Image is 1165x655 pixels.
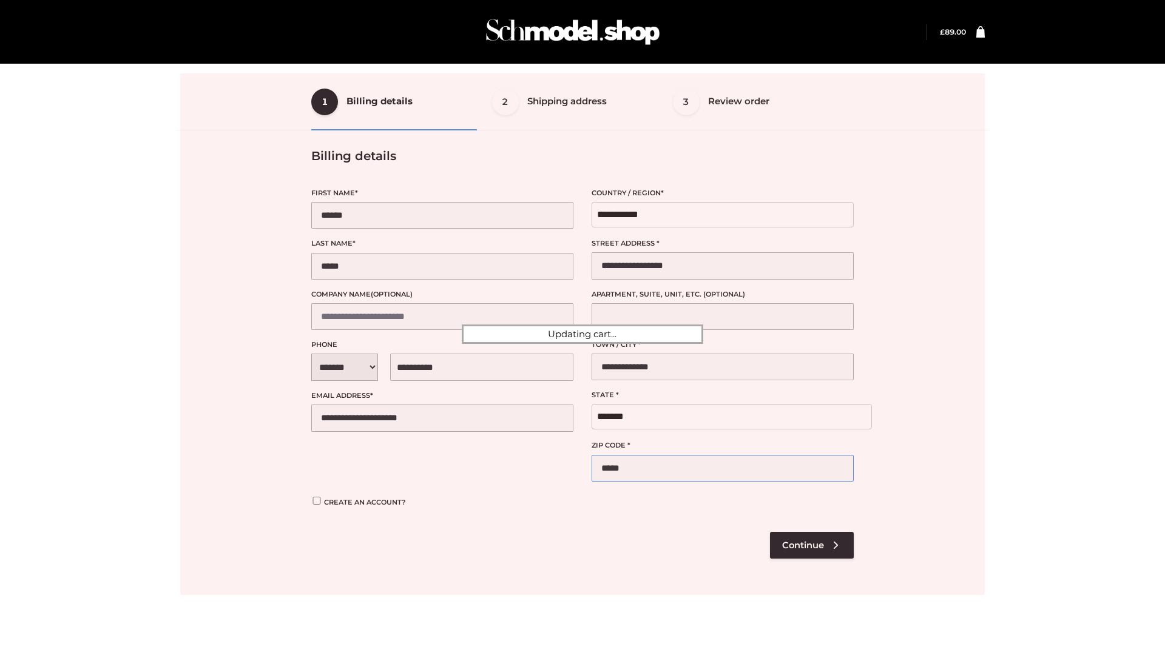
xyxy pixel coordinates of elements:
a: £89.00 [940,27,966,36]
span: £ [940,27,945,36]
div: Updating cart... [462,324,703,344]
img: Schmodel Admin 964 [482,8,664,56]
bdi: 89.00 [940,27,966,36]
